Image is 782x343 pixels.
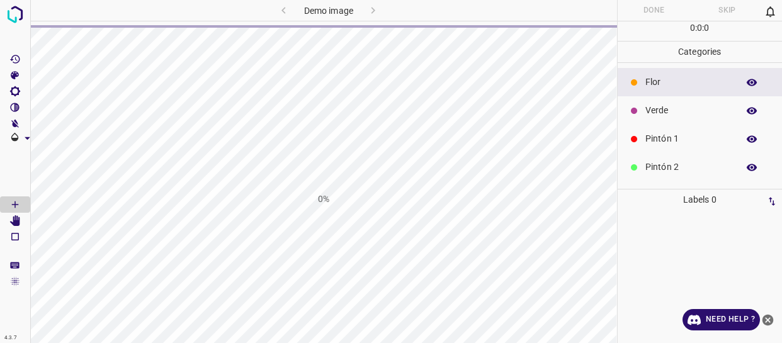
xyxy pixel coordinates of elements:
p: Labels 0 [621,189,779,210]
img: logo [4,3,26,26]
div: 4.3.7 [1,333,20,343]
p: Pintón 2 [645,160,732,174]
p: Pintón 1 [645,132,732,145]
a: Need Help ? [683,309,760,330]
p: 0 [690,21,695,35]
h1: 0% [318,193,329,206]
p: Flor [645,76,732,89]
p: 0 [704,21,709,35]
button: close-help [760,309,776,330]
p: 0 [697,21,702,35]
p: Verde [645,104,732,117]
h6: Demo image [304,3,353,21]
div: : : [690,21,710,41]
